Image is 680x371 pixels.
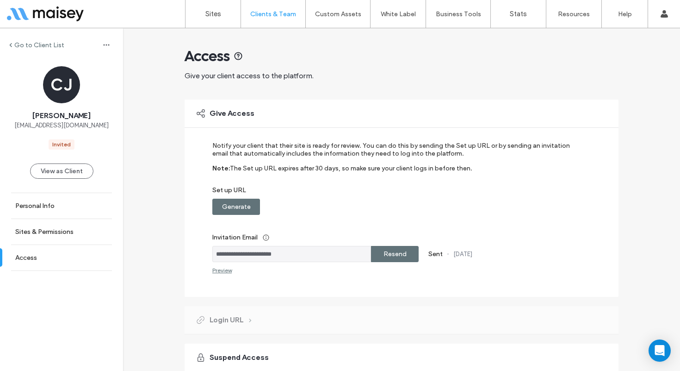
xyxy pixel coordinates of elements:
div: Open Intercom Messenger [649,340,671,362]
label: White Label [381,10,416,18]
label: Stats [510,10,527,18]
span: Give Access [210,108,254,119]
label: Sites & Permissions [15,228,74,236]
label: Clients & Team [250,10,296,18]
label: Invitation Email [212,229,578,246]
div: Preview [212,267,232,274]
label: Custom Assets [315,10,361,18]
label: Note: [212,164,230,186]
label: Help [618,10,632,18]
label: Set up URL [212,186,578,199]
label: The Set up URL expires after 30 days, so make sure your client logs in before then. [230,164,472,186]
label: Access [15,254,37,262]
span: Access [185,47,230,65]
label: Personal Info [15,202,55,210]
label: Resend [383,245,407,263]
label: Resources [558,10,590,18]
span: [EMAIL_ADDRESS][DOMAIN_NAME] [14,121,109,130]
span: Suspend Access [210,352,269,363]
label: Sent [428,250,443,258]
span: Help [21,6,40,15]
span: [PERSON_NAME] [32,111,91,121]
label: Notify your client that their site is ready for review. You can do this by sending the Set up URL... [212,142,578,164]
label: Business Tools [436,10,481,18]
button: View as Client [30,163,93,179]
label: [DATE] [453,251,472,258]
div: Invited [52,140,71,149]
span: Login URL [210,315,243,325]
label: Sites [205,10,221,18]
span: Give your client access to the platform. [185,71,314,80]
label: Go to Client List [14,41,64,49]
div: CJ [43,66,80,103]
label: Generate [222,198,251,215]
